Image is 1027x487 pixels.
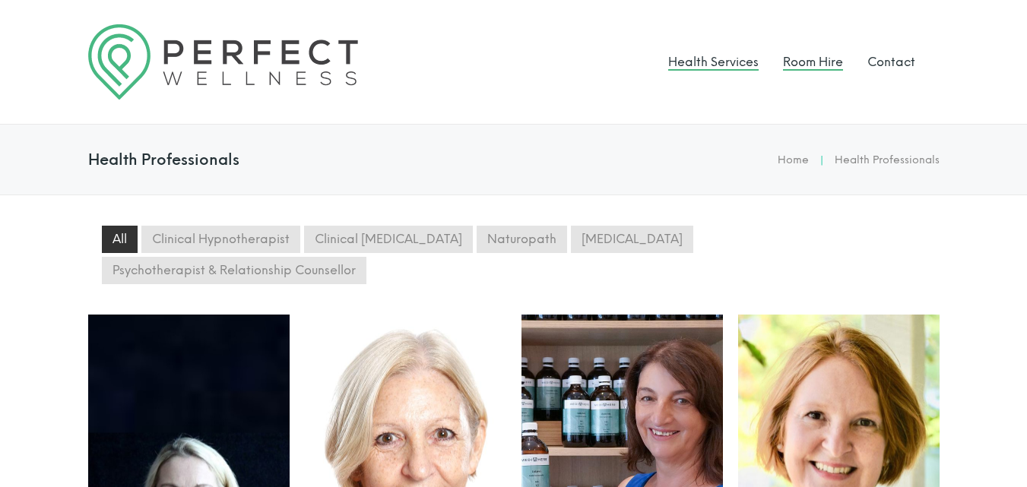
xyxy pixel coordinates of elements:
li: Naturopath [477,226,567,253]
a: Contact [867,55,915,69]
h4: Health Professionals [88,150,239,169]
li: Clinical Hypnotherapist [141,226,300,253]
li: Psychotherapist & Relationship Counsellor [102,257,366,284]
li: | [809,151,835,170]
li: Clinical [MEDICAL_DATA] [304,226,473,253]
a: Room Hire [783,55,843,69]
li: All [102,226,138,253]
a: Home [778,153,809,166]
li: [MEDICAL_DATA] [571,226,693,253]
li: Health Professionals [835,151,940,170]
a: Health Services [668,55,759,69]
img: Logo Perfect Wellness 710x197 [88,24,358,100]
